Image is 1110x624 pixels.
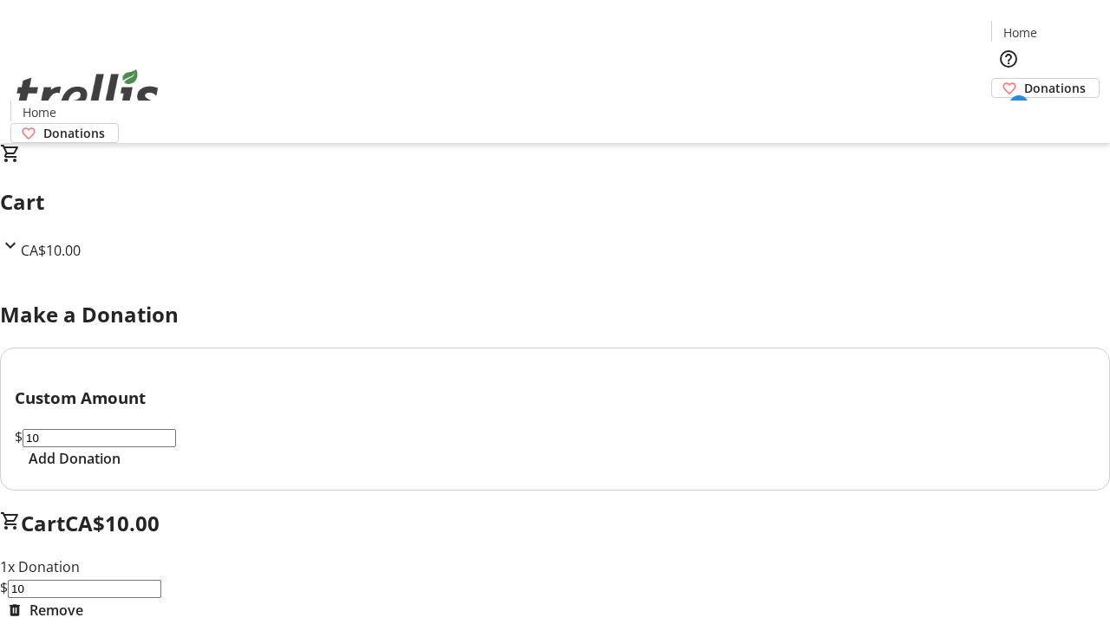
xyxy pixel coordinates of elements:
input: Donation Amount [8,580,161,598]
span: Home [1003,23,1037,42]
button: Add Donation [15,448,134,469]
button: Cart [991,98,1026,133]
input: Donation Amount [23,429,176,447]
a: Home [11,103,67,121]
a: Donations [10,123,119,143]
button: Help [991,42,1026,76]
span: $ [15,427,23,446]
a: Home [992,23,1048,42]
span: CA$10.00 [21,241,81,260]
span: Donations [1024,79,1086,97]
span: Donations [43,124,105,142]
a: Donations [991,78,1100,98]
span: Remove [29,600,83,621]
span: Home [23,103,56,121]
span: CA$10.00 [65,509,160,537]
h3: Custom Amount [15,386,1095,410]
span: Add Donation [29,448,121,469]
img: Orient E2E Organization VdKtsHugBu's Logo [10,50,165,137]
